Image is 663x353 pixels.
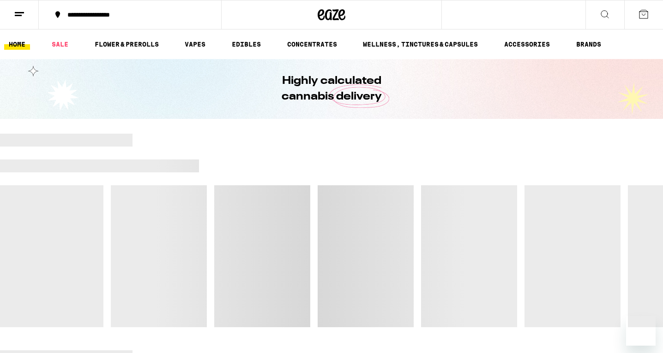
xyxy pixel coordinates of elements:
a: FLOWER & PREROLLS [90,39,163,50]
a: CONCENTRATES [283,39,342,50]
a: VAPES [180,39,210,50]
a: ACCESSORIES [500,39,555,50]
h1: Highly calculated cannabis delivery [255,73,408,105]
a: SALE [47,39,73,50]
a: WELLNESS, TINCTURES & CAPSULES [358,39,482,50]
a: BRANDS [572,39,606,50]
iframe: Button to launch messaging window [626,316,656,346]
a: EDIBLES [227,39,265,50]
a: HOME [4,39,30,50]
